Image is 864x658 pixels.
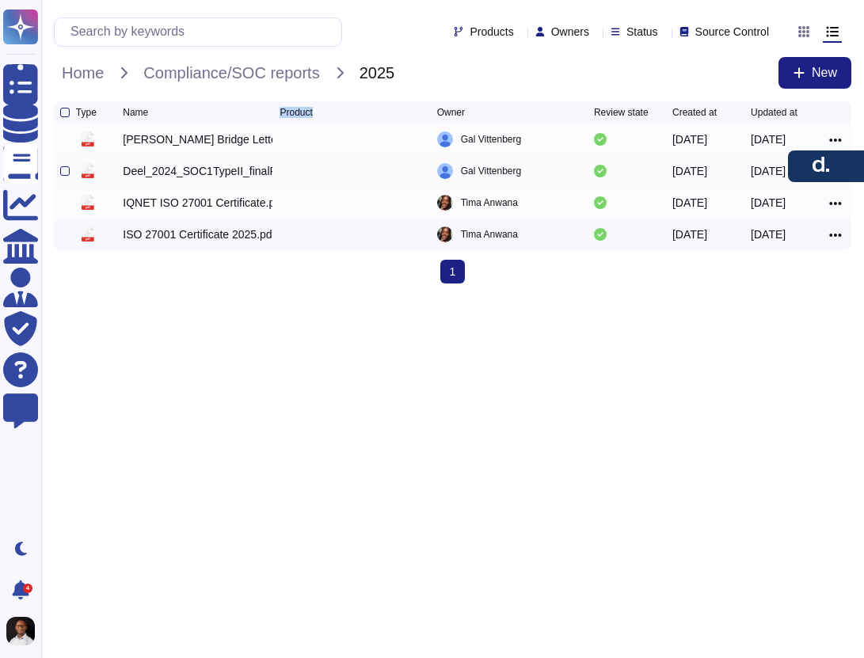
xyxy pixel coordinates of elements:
[672,131,707,147] div: [DATE]
[123,163,272,179] div: Deel_2024_SOC1TypeII_finalReport (1).pdf
[672,108,717,117] span: Created at
[461,163,522,179] span: Gal Vittenberg
[437,163,453,179] img: user
[63,18,341,46] input: Search by keywords
[54,61,112,85] span: Home
[751,108,797,117] span: Updated at
[135,61,327,85] span: Compliance/SOC reports
[280,108,312,117] span: Product
[76,108,97,117] span: Type
[3,614,46,648] button: user
[751,131,786,147] div: [DATE]
[695,26,769,37] span: Source Control
[812,67,837,79] span: New
[440,260,466,283] span: 1
[437,108,465,117] span: Owner
[437,226,453,242] img: user
[123,226,272,242] div: ISO 27001 Certificate 2025.pdf
[672,163,707,179] div: [DATE]
[23,584,32,593] div: 4
[594,108,649,117] span: Review state
[751,226,786,242] div: [DATE]
[461,131,522,147] span: Gal Vittenberg
[123,131,272,147] div: [PERSON_NAME] Bridge Letter_SOC 1 - 2024- [DATE].pdf
[437,131,453,147] img: user
[6,617,35,645] img: user
[751,163,786,179] div: [DATE]
[461,226,518,242] span: Tima Anwana
[551,26,589,37] span: Owners
[470,26,513,37] span: Products
[672,195,707,211] div: [DATE]
[751,195,786,211] div: [DATE]
[123,195,272,211] div: IQNET ISO 27001 Certificate.pdf
[672,226,707,242] div: [DATE]
[778,57,851,89] button: New
[626,26,658,37] span: Status
[123,108,148,117] span: Name
[352,61,403,85] span: 2025
[437,195,453,211] img: user
[461,195,518,211] span: Tima Anwana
